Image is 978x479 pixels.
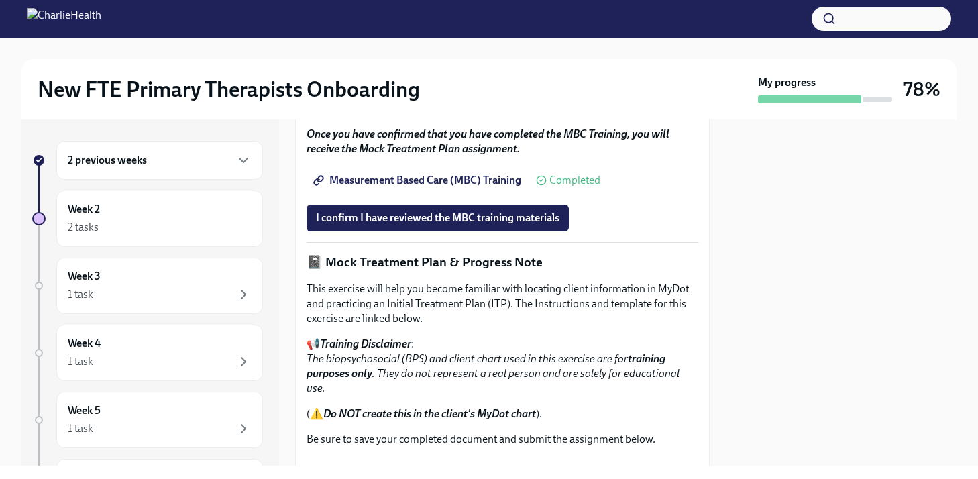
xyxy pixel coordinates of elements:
[758,75,816,90] strong: My progress
[68,336,101,351] h6: Week 4
[68,153,147,168] h6: 2 previous weeks
[68,269,101,284] h6: Week 3
[27,8,101,30] img: CharlieHealth
[307,352,680,394] em: The biopsychosocial (BPS) and client chart used in this exercise are for . They do not represent ...
[68,287,93,302] div: 1 task
[316,174,521,187] span: Measurement Based Care (MBC) Training
[316,211,559,225] span: I confirm I have reviewed the MBC training materials
[307,407,698,421] p: (⚠️ ).
[68,354,93,369] div: 1 task
[316,464,487,478] span: Onboarding Mock Treatment Plan
[307,337,698,396] p: 📢 :
[32,258,263,314] a: Week 31 task
[903,77,940,101] h3: 78%
[307,352,665,380] strong: training purposes only
[68,202,100,217] h6: Week 2
[307,432,698,447] p: Be sure to save your completed document and submit the assignment below.
[38,76,420,103] h2: New FTE Primary Therapists Onboarding
[323,407,536,420] strong: Do NOT create this in the client's MyDot chart
[549,175,600,186] span: Completed
[68,220,99,235] div: 2 tasks
[307,205,569,231] button: I confirm I have reviewed the MBC training materials
[307,282,698,326] p: This exercise will help you become familiar with locating client information in MyDot and practic...
[32,325,263,381] a: Week 41 task
[32,191,263,247] a: Week 22 tasks
[320,337,411,350] strong: Training Disclaimer
[32,392,263,448] a: Week 51 task
[307,254,698,271] p: 📓 Mock Treatment Plan & Progress Note
[68,421,93,436] div: 1 task
[307,167,531,194] a: Measurement Based Care (MBC) Training
[68,403,101,418] h6: Week 5
[56,141,263,180] div: 2 previous weeks
[307,127,669,155] strong: Once you have confirmed that you have completed the MBC Training, you will receive the Mock Treat...
[515,466,566,476] span: Completed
